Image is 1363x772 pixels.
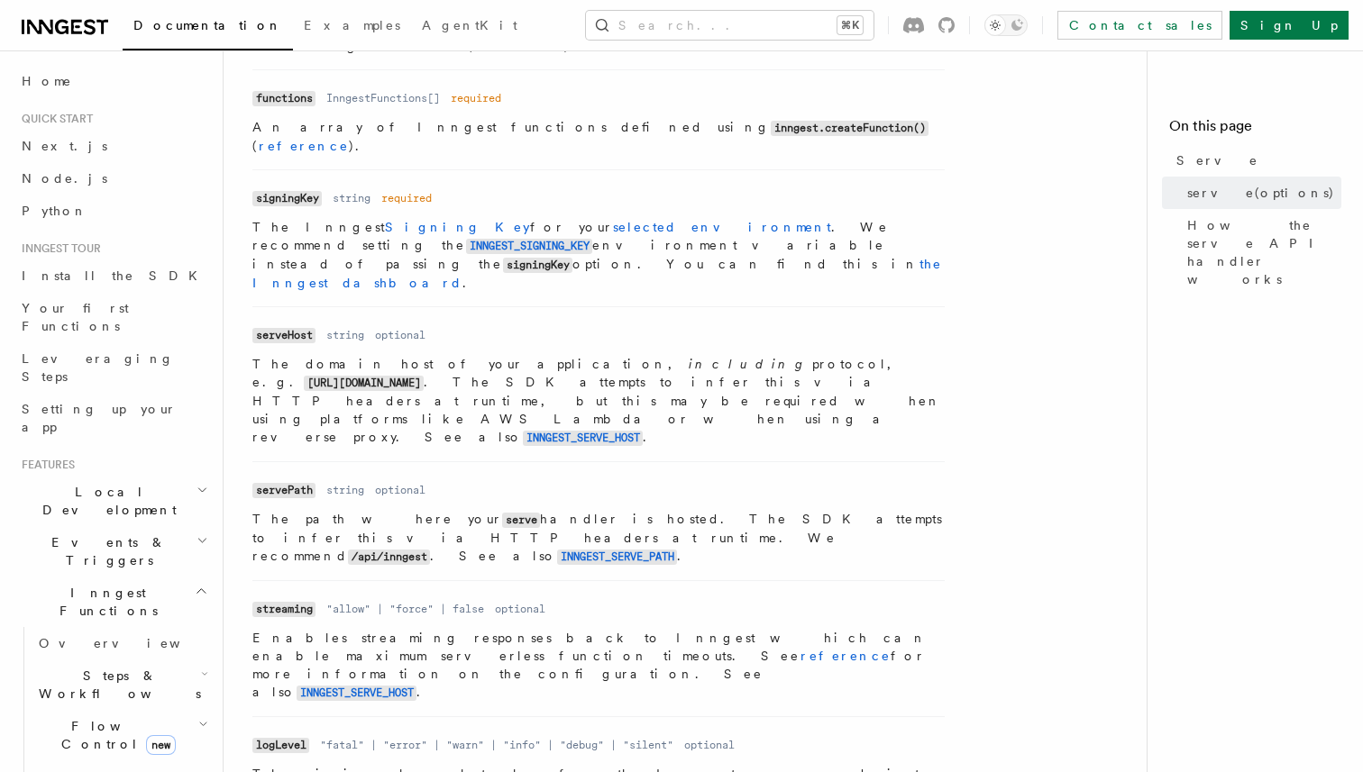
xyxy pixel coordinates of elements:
span: AgentKit [422,18,517,32]
span: Local Development [14,483,197,519]
a: Leveraging Steps [14,342,212,393]
dd: string [326,328,364,342]
a: Setting up your app [14,393,212,443]
a: Serve [1169,144,1341,177]
button: Flow Controlnew [32,710,212,760]
dd: optional [375,328,425,342]
dd: required [381,191,432,205]
dd: "allow" | "force" | false [326,602,484,616]
a: Signing Key [385,220,530,234]
a: Your first Functions [14,292,212,342]
code: signingKey [503,258,572,273]
dd: optional [375,483,425,497]
dd: string [326,483,364,497]
a: INNGEST_SIGNING_KEY [466,238,592,252]
span: Inngest Functions [14,584,195,620]
span: Home [22,72,72,90]
h4: On this page [1169,115,1341,144]
span: Events & Triggers [14,533,197,569]
span: Python [22,204,87,218]
dd: string [333,191,370,205]
code: streaming [252,602,316,617]
span: Install the SDK [22,268,208,283]
span: How the serve API handler works [1187,216,1341,288]
button: Search...⌘K [586,11,874,40]
a: Examples [293,5,411,49]
a: INNGEST_SERVE_PATH [557,549,677,563]
a: selected environment [613,220,831,234]
code: INNGEST_SIGNING_KEY [466,239,592,254]
a: Sign Up [1230,11,1349,40]
code: inngest.createFunction() [771,121,928,136]
em: including [689,357,812,371]
a: Contact sales [1057,11,1222,40]
p: The Inngest for your . We recommend setting the environment variable instead of passing the optio... [252,218,945,292]
p: The path where your handler is hosted. The SDK attempts to infer this via HTTP headers at runtime... [252,510,945,566]
a: How the serve API handler works [1180,209,1341,295]
a: Home [14,65,212,97]
a: serve(options) [1180,177,1341,209]
p: The domain host of your application, protocol, e.g. . The SDK attempts to infer this via HTTP hea... [252,355,945,447]
span: Next.js [22,139,107,153]
button: Steps & Workflows [32,659,212,710]
kbd: ⌘K [837,16,863,34]
span: Documentation [133,18,282,32]
code: serveHost [252,328,316,343]
dd: "fatal" | "error" | "warn" | "info" | "debug" | "silent" [320,738,673,752]
span: Node.js [22,171,107,186]
a: Next.js [14,130,212,162]
p: Enables streaming responses back to Inngest which can enable maximum serverless function timeouts... [252,629,945,702]
dd: required [451,91,501,105]
span: new [146,735,176,755]
span: Examples [304,18,400,32]
span: Flow Control [32,717,198,753]
code: signingKey [252,191,322,206]
a: Install the SDK [14,259,212,292]
a: Python [14,195,212,227]
code: INNGEST_SERVE_PATH [557,549,677,565]
a: INNGEST_SERVE_HOST [297,685,416,699]
code: functions [252,91,316,106]
span: Quick start [14,112,93,126]
button: Events & Triggers [14,526,212,577]
dd: InngestFunctions[] [326,91,440,105]
span: serve(options) [1187,184,1335,202]
code: servePath [252,483,316,498]
a: reference [800,649,891,663]
dd: optional [684,738,735,752]
button: Toggle dark mode [984,14,1028,36]
span: Overview [39,636,224,650]
a: Node.js [14,162,212,195]
a: Documentation [123,5,293,50]
span: Setting up your app [22,402,177,434]
a: AgentKit [411,5,528,49]
a: reference [259,139,349,153]
span: Leveraging Steps [22,351,174,384]
a: INNGEST_SERVE_HOST [523,430,643,444]
code: serve [502,513,540,528]
code: INNGEST_SERVE_HOST [523,431,643,446]
span: Serve [1176,151,1258,169]
code: INNGEST_SERVE_HOST [297,686,416,701]
span: Steps & Workflows [32,667,201,703]
dd: optional [495,602,545,616]
button: Local Development [14,476,212,526]
p: An array of Inngest functions defined using ( ). [252,118,945,155]
code: [URL][DOMAIN_NAME] [304,376,424,391]
code: /api/inngest [348,549,430,565]
a: Overview [32,627,212,659]
button: Inngest Functions [14,577,212,627]
span: Features [14,458,75,472]
code: logLevel [252,738,309,753]
span: Your first Functions [22,301,129,333]
span: Inngest tour [14,241,101,256]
